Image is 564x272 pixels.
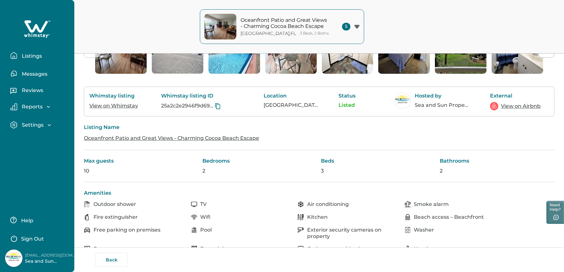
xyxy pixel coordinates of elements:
img: amenity-icon [405,227,411,233]
p: Messages [20,71,47,77]
p: Beds [321,158,436,164]
img: amenity-icon [405,201,411,208]
p: Bedrooms [202,158,317,164]
button: Settings [10,121,69,129]
img: amenity-icon [191,246,197,252]
p: Carbon monoxide alarm [307,246,371,252]
p: Pool [200,227,212,233]
p: [GEOGRAPHIC_DATA], [GEOGRAPHIC_DATA], [GEOGRAPHIC_DATA] [264,102,318,108]
p: Sea and Sun Properties [GEOGRAPHIC_DATA] [25,258,76,265]
p: Whimstay listing [89,93,141,99]
p: Listing Name [84,124,554,131]
img: Whimstay Host [5,250,22,267]
p: Free parking on premises [94,227,160,233]
img: amenity-icon [84,214,90,220]
p: Smoke alarm [414,201,449,208]
p: Fire extinguisher [94,214,138,220]
p: [GEOGRAPHIC_DATA] , FL [241,31,296,36]
p: Dryer [94,246,108,252]
p: Wifi [200,214,211,220]
p: Heating [414,246,435,252]
p: Status [339,93,374,99]
p: Kitchen [307,214,328,220]
p: Oceanfront Patio and Great Views - Charming Cocoa Beach Escape [241,17,327,30]
p: Sea and Sun Properties [GEOGRAPHIC_DATA] [415,102,470,108]
button: Reports [10,103,69,110]
p: Listings [20,53,42,59]
button: Help [10,214,67,226]
button: property-coverOceanfront Patio and Great Views - Charming Cocoa Beach Escape[GEOGRAPHIC_DATA],FL3... [200,9,364,44]
img: amenity-icon [405,214,411,220]
img: amenity-icon [191,201,197,208]
img: amenity-icon [84,227,90,233]
img: amenity-icon [298,201,304,208]
p: Whimstay listing ID [161,93,243,99]
p: Outdoor shower [94,201,136,208]
img: amenity-icon [191,214,197,220]
p: Reviews [20,87,43,94]
p: Air conditioning [307,201,349,208]
p: Sign Out [21,236,44,242]
p: Bathrooms [440,158,554,164]
p: Hosted by [415,93,470,99]
img: amenity-icon [298,246,304,252]
p: Settings [20,122,44,128]
p: 10 [84,168,199,174]
button: Listings [10,49,69,62]
p: Essentials [200,246,226,252]
p: [EMAIL_ADDRESS][DOMAIN_NAME] [25,252,76,259]
p: 3 [321,168,436,174]
p: Exterior security cameras on property [307,227,401,239]
img: Whimstay Host [395,93,411,109]
img: property-cover [204,14,236,39]
img: amenity-icon [84,201,90,208]
img: amenity-icon [405,246,411,252]
p: 2 [202,168,317,174]
img: amenity-icon [84,246,90,252]
p: 2 [440,168,554,174]
p: Location [264,93,318,99]
p: Max guests [84,158,199,164]
a: Oceanfront Patio and Great Views - Charming Cocoa Beach Escape [84,135,259,141]
button: Messages [10,67,69,80]
p: 25a2c2e2946f9d6958fd225dad9fad26 [161,103,213,109]
a: View on Whimstay [89,103,138,109]
img: amenity-icon [298,227,304,233]
a: View on Airbnb [501,102,541,110]
p: Amenities [84,190,554,196]
img: amenity-icon [298,214,304,220]
p: 3 Beds, 2 Baths [300,31,329,36]
p: Beach access – Beachfront [414,214,484,220]
button: Reviews [10,85,69,98]
p: External [490,93,541,99]
p: TV [200,201,207,208]
button: Back [95,253,128,267]
p: Listed [339,102,374,108]
span: 5 [342,23,350,30]
p: Washer [414,227,434,233]
p: Help [19,217,33,224]
button: Sign Out [10,232,67,244]
img: amenity-icon [191,227,197,233]
p: Reports [20,104,43,110]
